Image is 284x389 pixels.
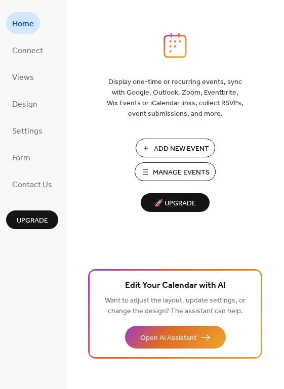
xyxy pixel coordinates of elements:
[136,139,215,157] button: Add New Event
[6,146,36,168] a: Form
[140,333,196,343] span: Open AI Assistant
[12,123,43,139] span: Settings
[164,33,187,58] img: logo_icon.svg
[12,97,37,112] span: Design
[12,43,43,59] span: Connect
[12,177,52,193] span: Contact Us
[125,279,226,293] span: Edit Your Calendar with AI
[6,119,49,141] a: Settings
[6,93,44,114] a: Design
[135,162,216,181] button: Manage Events
[105,294,246,318] span: Want to adjust the layout, update settings, or change the design? The assistant can help.
[17,215,48,226] span: Upgrade
[6,12,40,34] a: Home
[6,39,49,61] a: Connect
[141,193,210,212] button: 🚀 Upgrade
[12,70,34,85] span: Views
[12,150,30,166] span: Form
[12,16,34,32] span: Home
[107,77,244,119] span: Display one-time or recurring events, sync with Google, Outlook, Zoom, Eventbrite, Wix Events or ...
[147,197,204,210] span: 🚀 Upgrade
[125,326,226,349] button: Open AI Assistant
[6,66,40,88] a: Views
[154,144,209,154] span: Add New Event
[6,210,58,229] button: Upgrade
[153,167,210,178] span: Manage Events
[6,173,58,195] a: Contact Us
